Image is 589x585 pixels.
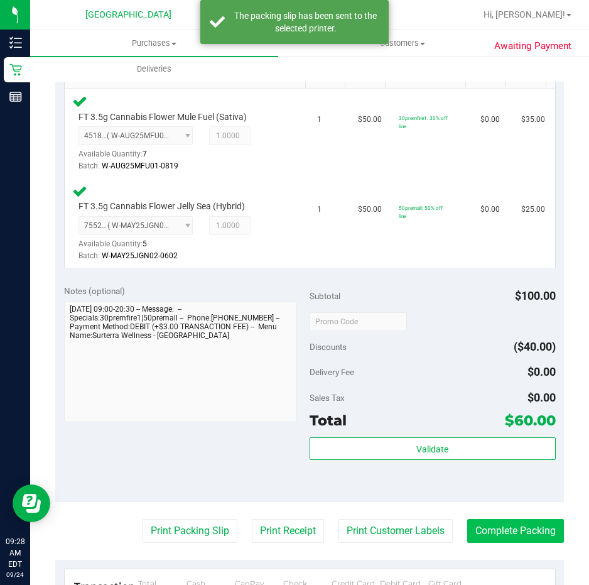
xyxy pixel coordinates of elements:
[310,412,347,429] span: Total
[317,114,322,126] span: 1
[467,519,564,543] button: Complete Packing
[358,114,382,126] span: $50.00
[143,150,147,158] span: 7
[494,39,571,53] span: Awaiting Payment
[6,570,24,579] p: 09/24
[6,536,24,570] p: 09:28 AM EDT
[78,251,100,260] span: Batch:
[521,204,545,216] span: $25.00
[120,63,188,75] span: Deliveries
[338,519,453,543] button: Print Customer Labels
[102,161,178,170] span: W-AUG25MFU01-0819
[78,145,199,170] div: Available Quantity:
[232,9,379,35] div: The packing slip has been sent to the selected printer.
[310,291,340,301] span: Subtotal
[64,286,125,296] span: Notes (optional)
[480,204,500,216] span: $0.00
[30,38,278,49] span: Purchases
[514,340,556,353] span: ($40.00)
[9,63,22,76] inline-svg: Retail
[9,36,22,49] inline-svg: Inventory
[143,519,237,543] button: Print Packing Slip
[527,365,556,378] span: $0.00
[527,391,556,404] span: $0.00
[78,161,100,170] span: Batch:
[78,200,245,212] span: FT 3.5g Cannabis Flower Jelly Sea (Hybrid)
[310,312,407,331] input: Promo Code
[317,204,322,216] span: 1
[85,9,171,20] span: [GEOGRAPHIC_DATA]
[310,437,556,460] button: Validate
[310,393,345,403] span: Sales Tax
[310,367,354,377] span: Delivery Fee
[279,38,526,49] span: Customers
[310,336,347,358] span: Discounts
[399,205,443,219] span: 50premall: 50% off line
[30,30,278,57] a: Purchases
[416,444,448,454] span: Validate
[30,56,278,82] a: Deliveries
[78,111,247,123] span: FT 3.5g Cannabis Flower Mule Fuel (Sativa)
[9,90,22,103] inline-svg: Reports
[278,30,526,57] a: Customers
[13,484,50,522] iframe: Resource center
[480,114,500,126] span: $0.00
[252,519,324,543] button: Print Receipt
[515,289,556,302] span: $100.00
[521,114,545,126] span: $35.00
[505,412,556,429] span: $60.00
[484,9,565,19] span: Hi, [PERSON_NAME]!
[78,235,199,260] div: Available Quantity:
[102,251,178,260] span: W-MAY25JGN02-0602
[143,239,147,248] span: 5
[399,115,448,129] span: 30premfire1: 30% off line
[358,204,382,216] span: $50.00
